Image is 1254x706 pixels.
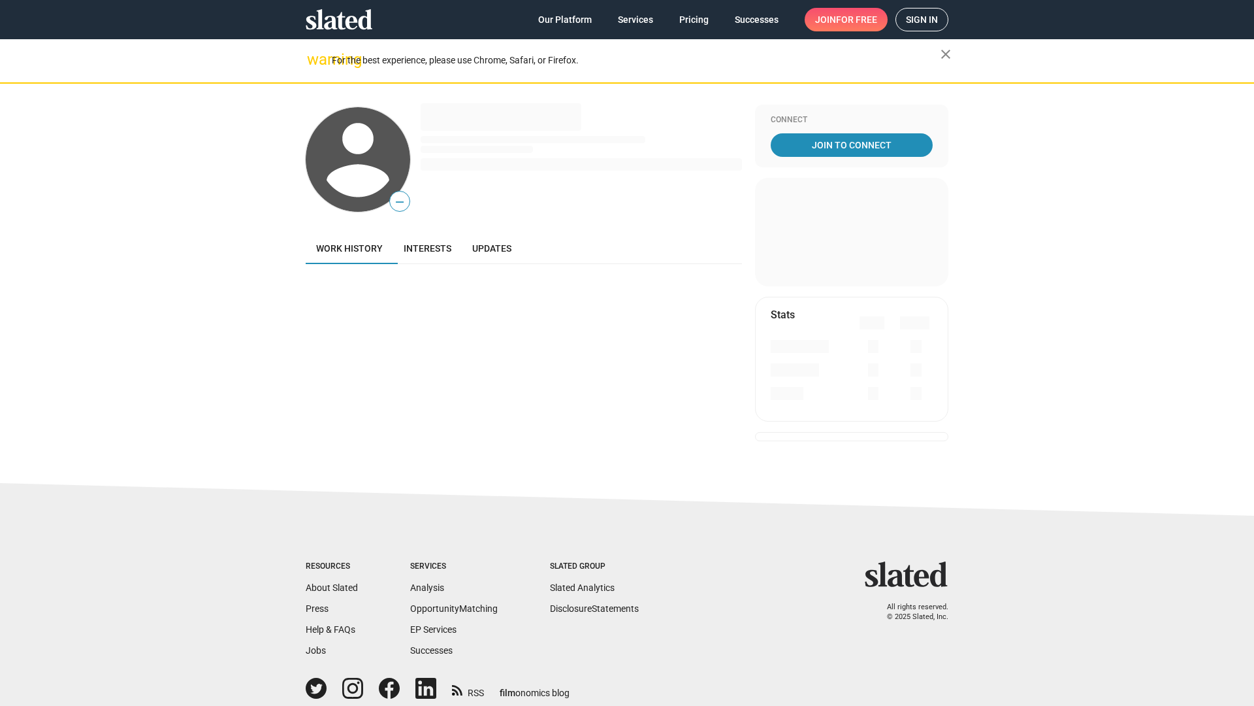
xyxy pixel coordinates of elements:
a: DisclosureStatements [550,603,639,614]
a: Pricing [669,8,719,31]
a: Analysis [410,582,444,593]
a: Work history [306,233,393,264]
a: Press [306,603,329,614]
a: OpportunityMatching [410,603,498,614]
mat-icon: warning [307,52,323,67]
a: Jobs [306,645,326,656]
span: Services [618,8,653,31]
span: Successes [735,8,779,31]
a: RSS [452,679,484,699]
a: Interests [393,233,462,264]
span: Join To Connect [773,133,930,157]
div: Services [410,562,498,572]
span: for free [836,8,877,31]
p: All rights reserved. © 2025 Slated, Inc. [873,603,948,622]
a: About Slated [306,582,358,593]
a: Successes [724,8,789,31]
mat-card-title: Stats [771,308,795,322]
div: Connect [771,115,933,126]
a: Slated Analytics [550,582,615,593]
span: — [390,193,410,210]
a: Help & FAQs [306,624,355,635]
a: filmonomics blog [500,677,570,699]
div: Resources [306,562,358,572]
span: Updates [472,243,511,254]
div: For the best experience, please use Chrome, Safari, or Firefox. [332,52,940,69]
span: Join [815,8,877,31]
a: Sign in [895,8,948,31]
span: film [500,688,515,698]
span: Work history [316,243,383,254]
a: Services [607,8,664,31]
span: Interests [404,243,451,254]
div: Slated Group [550,562,639,572]
span: Sign in [906,8,938,31]
a: Updates [462,233,522,264]
a: Join To Connect [771,133,933,157]
span: Pricing [679,8,709,31]
a: Our Platform [528,8,602,31]
span: Our Platform [538,8,592,31]
a: Joinfor free [805,8,888,31]
a: Successes [410,645,453,656]
mat-icon: close [938,46,954,62]
a: EP Services [410,624,457,635]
